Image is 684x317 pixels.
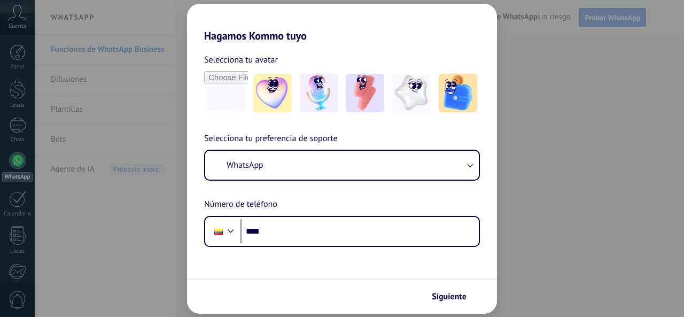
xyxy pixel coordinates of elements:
[300,74,338,112] img: -2.jpeg
[346,74,384,112] img: -3.jpeg
[227,160,263,171] span: WhatsApp
[392,74,431,112] img: -4.jpeg
[204,53,278,67] span: Selecciona tu avatar
[204,198,277,212] span: Número de teléfono
[432,293,467,300] span: Siguiente
[439,74,477,112] img: -5.jpeg
[427,288,481,306] button: Siguiente
[187,4,497,42] h2: Hagamos Kommo tuyo
[205,151,479,180] button: WhatsApp
[208,220,229,243] div: Ecuador: + 593
[253,74,292,112] img: -1.jpeg
[204,132,338,146] span: Selecciona tu preferencia de soporte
